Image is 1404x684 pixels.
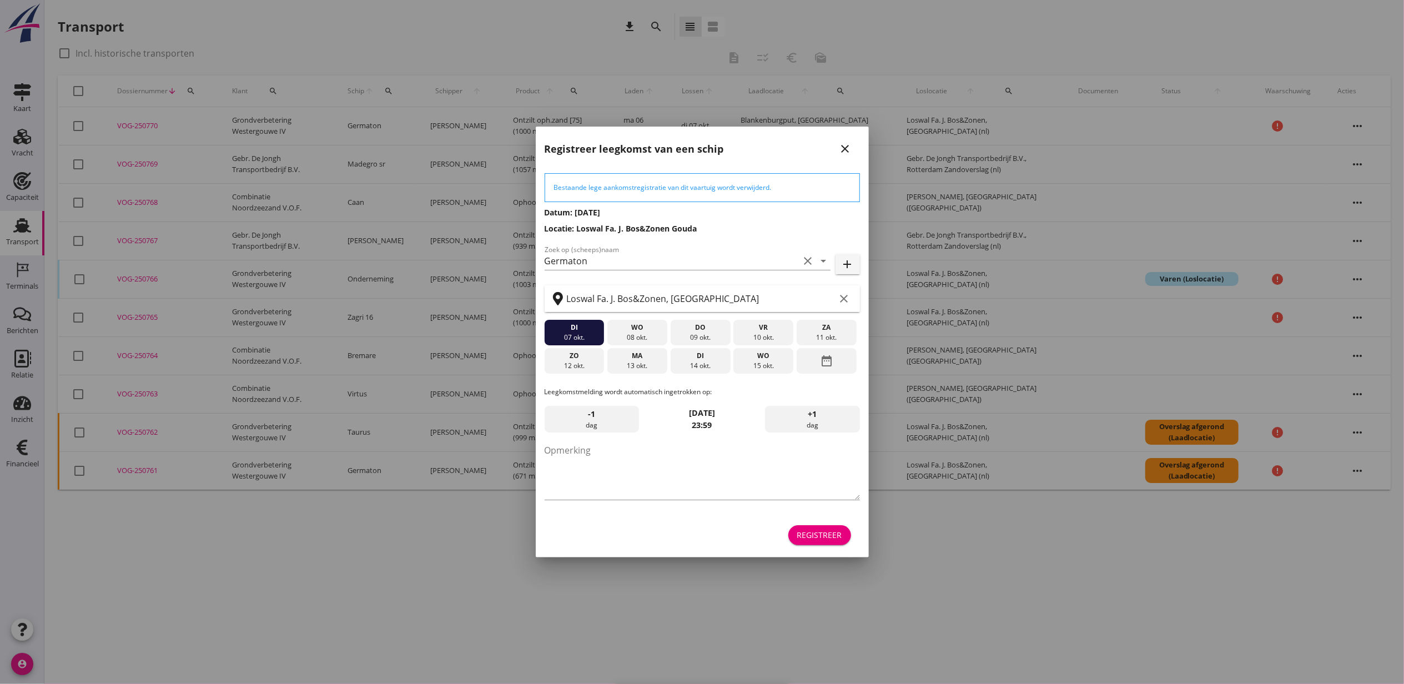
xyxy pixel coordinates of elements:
div: 10 okt. [736,333,791,343]
div: vr [736,323,791,333]
h3: Datum: [DATE] [545,207,860,218]
div: do [673,323,727,333]
div: 14 okt. [673,361,727,371]
div: Bestaande lege aankomstregistratie van dit vaartuig wordt verwijderd. [554,183,851,193]
h2: Registreer leegkomst van een schip [545,142,724,157]
p: Leegkomstmelding wordt automatisch ingetrokken op: [545,387,860,397]
span: -1 [588,408,595,420]
div: za [799,323,854,333]
textarea: Opmerking [545,441,860,500]
i: clear [838,292,851,305]
i: date_range [820,351,833,371]
strong: 23:59 [692,420,712,430]
i: arrow_drop_down [817,254,831,268]
input: Zoek op terminal of plaats [567,290,836,308]
div: 08 okt. [610,333,665,343]
i: close [839,142,852,155]
div: 11 okt. [799,333,854,343]
div: 07 okt. [547,333,601,343]
div: di [673,351,727,361]
i: clear [802,254,815,268]
h3: Locatie: Loswal Fa. J. Bos&Zonen Gouda [545,223,860,234]
div: 09 okt. [673,333,727,343]
div: 12 okt. [547,361,601,371]
div: dag [765,406,859,432]
span: +1 [808,408,817,420]
div: 15 okt. [736,361,791,371]
div: zo [547,351,601,361]
div: wo [736,351,791,361]
div: dag [545,406,639,432]
div: Registreer [797,529,842,541]
div: ma [610,351,665,361]
button: Registreer [788,525,851,545]
i: add [841,258,854,271]
input: Zoek op (scheeps)naam [545,252,799,270]
strong: [DATE] [689,408,715,418]
div: di [547,323,601,333]
div: wo [610,323,665,333]
div: 13 okt. [610,361,665,371]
